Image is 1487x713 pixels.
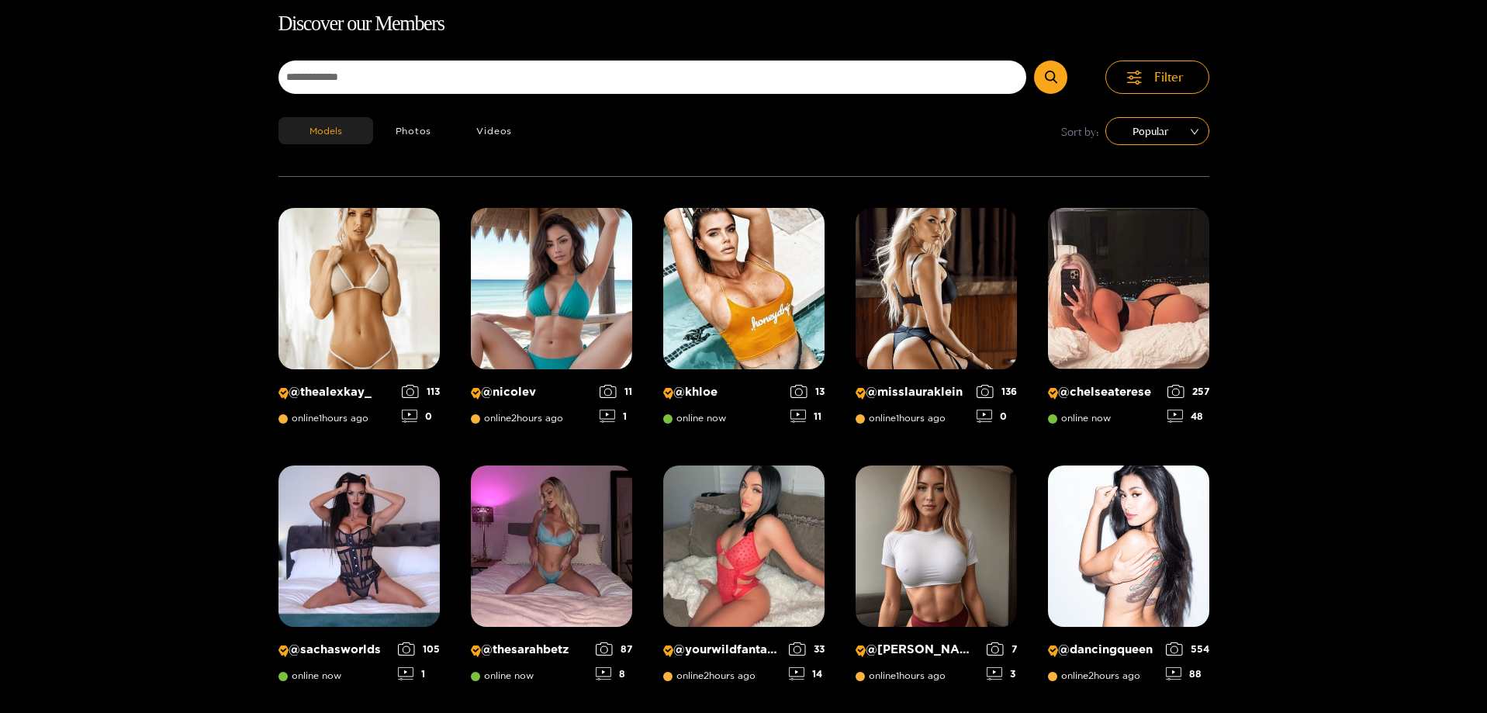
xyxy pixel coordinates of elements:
a: Creator Profile Image: chelseaterese@chelseatereseonline now25748 [1048,208,1209,434]
a: Creator Profile Image: thesarahbetz@thesarahbetzonline now878 [471,466,632,692]
span: online 2 hours ago [1048,670,1140,681]
div: 88 [1166,667,1209,680]
button: Filter [1105,61,1209,94]
div: 11 [790,410,825,423]
p: @ misslauraklein [856,385,969,400]
div: 257 [1167,385,1209,398]
p: @ chelseaterese [1048,385,1160,400]
span: online 1 hours ago [856,413,946,424]
div: 105 [398,642,440,656]
img: Creator Profile Image: misslauraklein [856,208,1017,369]
img: Creator Profile Image: yourwildfantasyy69 [663,466,825,627]
a: Creator Profile Image: khloe@khloeonline now1311 [663,208,825,434]
a: Creator Profile Image: yourwildfantasyy69@yourwildfantasyy69online2hours ago3314 [663,466,825,692]
span: online 1 hours ago [278,413,368,424]
div: 3 [987,667,1017,680]
p: @ dancingqueen [1048,642,1158,657]
div: 13 [790,385,825,398]
a: Creator Profile Image: michelle@[PERSON_NAME]online1hours ago73 [856,466,1017,692]
img: Creator Profile Image: thesarahbetz [471,466,632,627]
span: online 2 hours ago [663,670,756,681]
a: Creator Profile Image: misslauraklein@misslaurakleinonline1hours ago1360 [856,208,1017,434]
div: 11 [600,385,632,398]
div: 0 [402,410,440,423]
span: Sort by: [1061,123,1099,140]
a: Creator Profile Image: thealexkay_@thealexkay_online1hours ago1130 [278,208,440,434]
span: online now [278,670,341,681]
span: Popular [1117,119,1198,143]
div: 14 [789,667,825,680]
div: 7 [987,642,1017,656]
span: Filter [1154,68,1184,86]
a: Creator Profile Image: nicolev@nicolevonline2hours ago111 [471,208,632,434]
div: 113 [402,385,440,398]
p: @ yourwildfantasyy69 [663,642,781,657]
div: 87 [596,642,632,656]
img: Creator Profile Image: michelle [856,466,1017,627]
img: Creator Profile Image: nicolev [471,208,632,369]
div: 136 [977,385,1017,398]
p: @ thealexkay_ [278,385,394,400]
p: @ nicolev [471,385,592,400]
img: Creator Profile Image: khloe [663,208,825,369]
div: 0 [977,410,1017,423]
span: online 1 hours ago [856,670,946,681]
p: @ thesarahbetz [471,642,588,657]
img: Creator Profile Image: sachasworlds [278,466,440,627]
a: Creator Profile Image: dancingqueen@dancingqueenonline2hours ago55488 [1048,466,1209,692]
div: 554 [1166,642,1209,656]
img: Creator Profile Image: thealexkay_ [278,208,440,369]
h1: Discover our Members [278,8,1209,40]
img: Creator Profile Image: dancingqueen [1048,466,1209,627]
span: online now [663,413,726,424]
div: 1 [398,667,440,680]
div: 1 [600,410,632,423]
div: 8 [596,667,632,680]
span: online now [471,670,534,681]
span: online now [1048,413,1111,424]
p: @ [PERSON_NAME] [856,642,979,657]
button: Submit Search [1034,61,1067,94]
img: Creator Profile Image: chelseaterese [1048,208,1209,369]
button: Videos [454,117,534,144]
div: 48 [1167,410,1209,423]
div: sort [1105,117,1209,145]
div: 33 [789,642,825,656]
button: Photos [373,117,455,144]
span: online 2 hours ago [471,413,563,424]
button: Models [278,117,373,144]
p: @ khloe [663,385,783,400]
p: @ sachasworlds [278,642,390,657]
a: Creator Profile Image: sachasworlds@sachasworldsonline now1051 [278,466,440,692]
